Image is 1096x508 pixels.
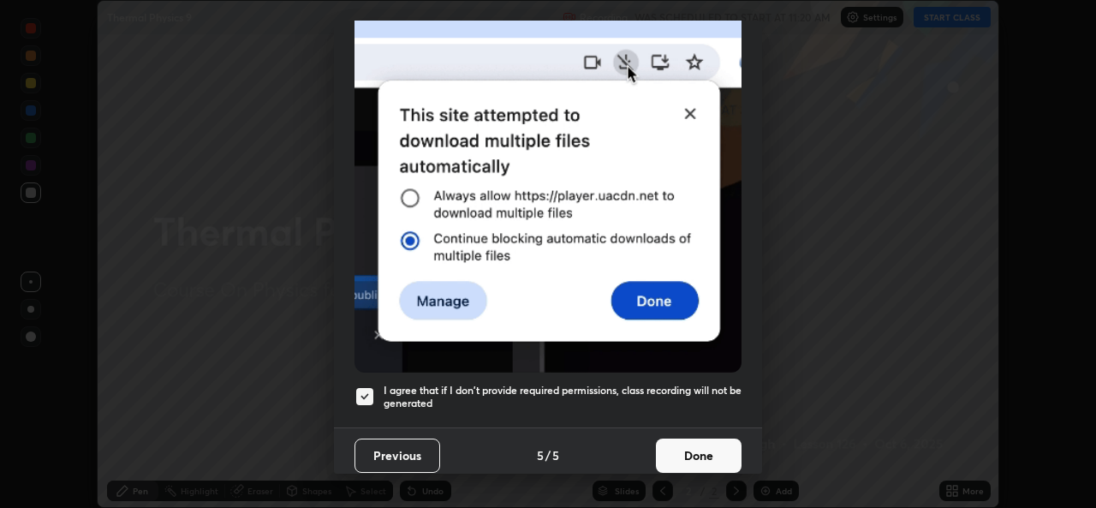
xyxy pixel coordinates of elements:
[545,446,551,464] h4: /
[552,446,559,464] h4: 5
[656,439,742,473] button: Done
[354,439,440,473] button: Previous
[384,384,742,410] h5: I agree that if I don't provide required permissions, class recording will not be generated
[537,446,544,464] h4: 5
